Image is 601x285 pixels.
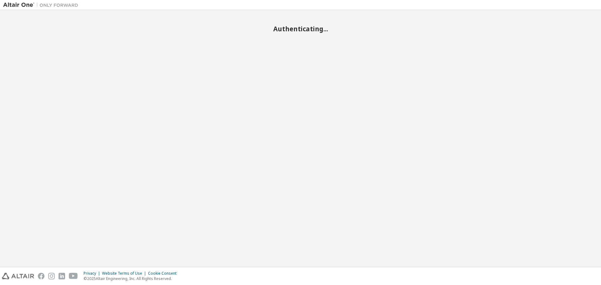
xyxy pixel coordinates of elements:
div: Cookie Consent [148,271,180,276]
img: youtube.svg [69,273,78,279]
h2: Authenticating... [3,25,598,33]
div: Privacy [84,271,102,276]
p: © 2025 Altair Engineering, Inc. All Rights Reserved. [84,276,180,281]
img: Altair One [3,2,81,8]
img: altair_logo.svg [2,273,34,279]
img: instagram.svg [48,273,55,279]
img: facebook.svg [38,273,44,279]
img: linkedin.svg [59,273,65,279]
div: Website Terms of Use [102,271,148,276]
